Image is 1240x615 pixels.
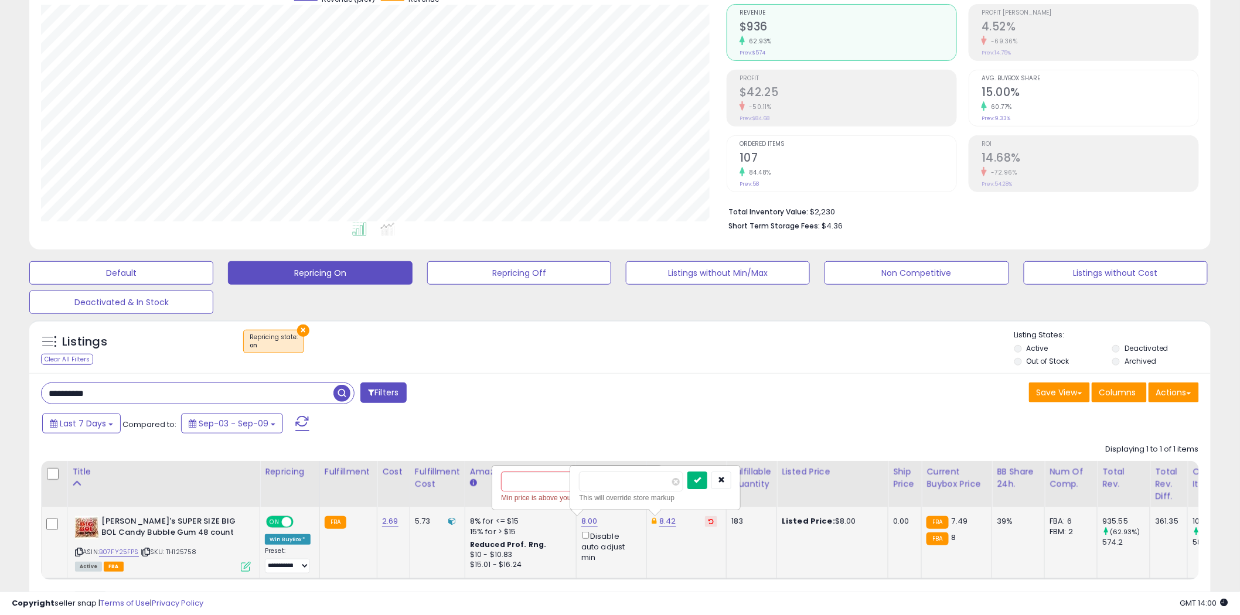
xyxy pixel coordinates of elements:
div: 8% for <= $15 [470,516,567,527]
div: $8.00 [782,516,879,527]
small: Prev: 54.28% [982,180,1012,187]
div: $15.01 - $16.24 [470,560,567,570]
div: Repricing [265,466,315,478]
div: Displaying 1 to 1 of 1 items [1106,444,1199,455]
small: FBA [926,532,948,545]
a: Terms of Use [100,597,150,609]
small: Prev: 14.75% [982,49,1011,56]
div: Fulfillment [325,466,372,478]
h2: $936 [740,20,956,36]
span: Last 7 Days [60,418,106,429]
span: 7.49 [952,515,968,527]
div: Cost [382,466,405,478]
div: seller snap | | [12,598,203,609]
small: -69.36% [987,37,1018,46]
div: Amazon Fees [470,466,571,478]
div: 15% for > $15 [470,527,567,537]
div: Total Rev. Diff. [1155,466,1183,503]
small: (62.93%) [1110,527,1140,537]
span: 2025-09-17 14:00 GMT [1180,597,1228,609]
small: Prev: 9.33% [982,115,1010,122]
div: 0.00 [893,516,912,527]
button: Last 7 Days [42,414,121,433]
div: Clear All Filters [41,354,93,365]
button: Save View [1029,382,1090,402]
h2: 14.68% [982,151,1198,167]
b: Total Inventory Value: [728,207,808,217]
small: FBA [325,516,346,529]
small: Prev: $574 [740,49,765,56]
span: Avg. Buybox Share [982,76,1198,82]
button: Sep-03 - Sep-09 [181,414,283,433]
div: FBA: 6 [1050,516,1088,527]
div: Preset: [265,547,311,573]
div: Fulfillment Cost [415,466,460,490]
li: $2,230 [728,204,1190,218]
div: Win BuyBox * [265,534,311,545]
button: Filters [360,382,406,403]
div: Min price is above your Max price [501,492,653,504]
span: | SKU: TH125758 [141,547,197,556]
span: Ordered Items [740,141,956,148]
div: Num of Comp. [1050,466,1092,490]
div: on [250,341,298,350]
div: Fulfillable Quantity [731,466,772,490]
a: 8.00 [581,515,598,527]
h2: 4.52% [982,20,1198,36]
span: ROI [982,141,1198,148]
div: BB Share 24h. [997,466,1040,490]
span: Compared to: [122,419,176,430]
b: Reduced Prof. Rng. [470,539,547,549]
span: ON [267,517,282,527]
button: × [297,324,309,337]
div: 107 [1193,516,1240,527]
button: Listings without Cost [1024,261,1208,285]
small: Prev: 58 [740,180,759,187]
span: Columns [1099,387,1136,398]
span: Profit [PERSON_NAME] [982,10,1198,16]
h5: Listings [62,334,107,350]
div: Ship Price [893,466,917,490]
span: 8 [952,532,956,543]
b: [PERSON_NAME]'s SUPER SIZE BIG BOL Candy Bubble Gum 48 count [101,516,244,541]
button: Repricing Off [427,261,611,285]
label: Out of Stock [1027,356,1069,366]
a: B07FY25FPS [99,547,139,557]
a: Privacy Policy [152,597,203,609]
button: Non Competitive [825,261,1009,285]
div: 183 [731,516,768,527]
span: Repricing state : [250,333,298,350]
small: 84.48% [745,168,771,177]
div: 39% [997,516,1035,527]
div: 5.73 [415,516,456,527]
small: Amazon Fees. [470,478,477,488]
div: Title [72,466,255,478]
button: Deactivated & In Stock [29,291,213,314]
span: Sep-03 - Sep-09 [199,418,268,429]
h2: 15.00% [982,86,1198,101]
div: Listed Price [782,466,883,478]
div: Current Buybox Price [926,466,987,490]
b: Listed Price: [782,515,835,527]
small: -50.11% [745,102,772,111]
div: 935.55 [1102,516,1150,527]
div: FBM: 2 [1050,527,1088,537]
span: $4.36 [822,220,843,231]
div: $10 - $10.83 [470,550,567,560]
div: Total Rev. [1102,466,1145,490]
b: Short Term Storage Fees: [728,221,820,231]
button: Repricing On [228,261,412,285]
a: 8.42 [659,515,676,527]
div: Ordered Items [1193,466,1235,490]
label: Deactivated [1125,343,1169,353]
div: This will override store markup [579,492,731,504]
div: 361.35 [1155,516,1178,527]
div: 58 [1193,537,1240,548]
strong: Copyright [12,597,54,609]
h2: $42.25 [740,86,956,101]
small: 62.93% [745,37,772,46]
div: 574.2 [1102,537,1150,548]
button: Listings without Min/Max [626,261,810,285]
div: ASIN: [75,516,251,570]
img: 61R0ZDuSV8L._SL40_.jpg [75,516,98,539]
